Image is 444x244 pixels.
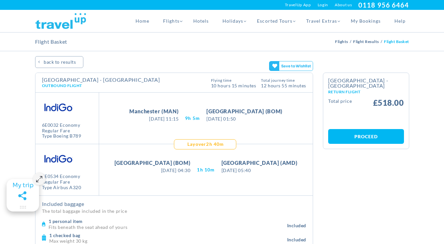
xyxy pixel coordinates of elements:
div: Type Airbus A320 [42,185,94,190]
a: 0118 956 6464 [358,1,409,9]
a: Home [129,10,156,32]
div: Type Boeing B789 [42,133,94,139]
a: Help [388,10,409,32]
img: 6E.png [42,149,75,168]
h4: 1 checked bag [49,233,287,238]
a: Flights [156,10,186,32]
gamitee-button: Get your friends' opinions [269,61,313,71]
a: Escorted Tours [250,10,299,32]
small: Return Flight [328,90,404,94]
span: [DATE] 11:15 [129,115,179,122]
span: 10 Hours 15 Minutes [211,82,256,88]
span: Layover [187,141,206,147]
div: 6E0534 Economy Regular Fare [42,174,94,185]
span: Flying Time [211,78,256,82]
p: The total baggage included in the price [42,207,307,215]
span: BACK TO RESULTS [44,56,76,68]
span: [GEOGRAPHIC_DATA] (AMD) [222,159,298,167]
div: 2H 40M [186,141,224,147]
span: 1H 10M [197,166,215,173]
span: [DATE] 04:30 [115,167,191,174]
span: 12 hours 55 Minutes [261,82,306,88]
div: 6E0032 Economy Regular Fare [42,122,94,134]
a: Travel Extras [299,10,344,32]
small: Total Price [328,99,352,107]
span: Total Journey Time [261,78,306,82]
a: My Bookings [344,10,388,32]
span: Outbound Flight [42,83,82,88]
a: Flights [335,39,349,44]
h2: Flight Basket [35,33,68,51]
h4: 1 personal item [49,218,287,224]
span: [GEOGRAPHIC_DATA] (BOM) [115,159,191,167]
h4: Included baggage [42,201,307,207]
span: Included [287,222,306,229]
h4: [GEOGRAPHIC_DATA] - [GEOGRAPHIC_DATA] [42,77,160,82]
p: Fits beneath the seat ahead of yours [49,224,287,229]
span: [DATE] 01:50 [206,115,283,122]
a: Flight Results [353,39,381,44]
span: Included [287,236,306,243]
a: Hotels [186,10,216,32]
p: Max weight 30 kg [49,238,287,243]
iframe: PayPal Message 1 [328,112,404,122]
h2: [GEOGRAPHIC_DATA] - [GEOGRAPHIC_DATA] [328,78,404,94]
a: Holidays [216,10,250,32]
span: 9H 5M [185,115,200,122]
span: £518.00 [373,99,404,107]
a: Proceed [328,129,404,144]
img: 6E.png [42,98,75,117]
span: Manchester (MAN) [129,107,179,115]
span: [DATE] 05:40 [222,167,298,174]
a: BACK TO RESULTS [35,56,83,68]
gamitee-floater-minimize-handle: Maximize [7,179,39,211]
li: Flight Basket [384,33,409,51]
span: [GEOGRAPHIC_DATA] (BOM) [206,107,283,115]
